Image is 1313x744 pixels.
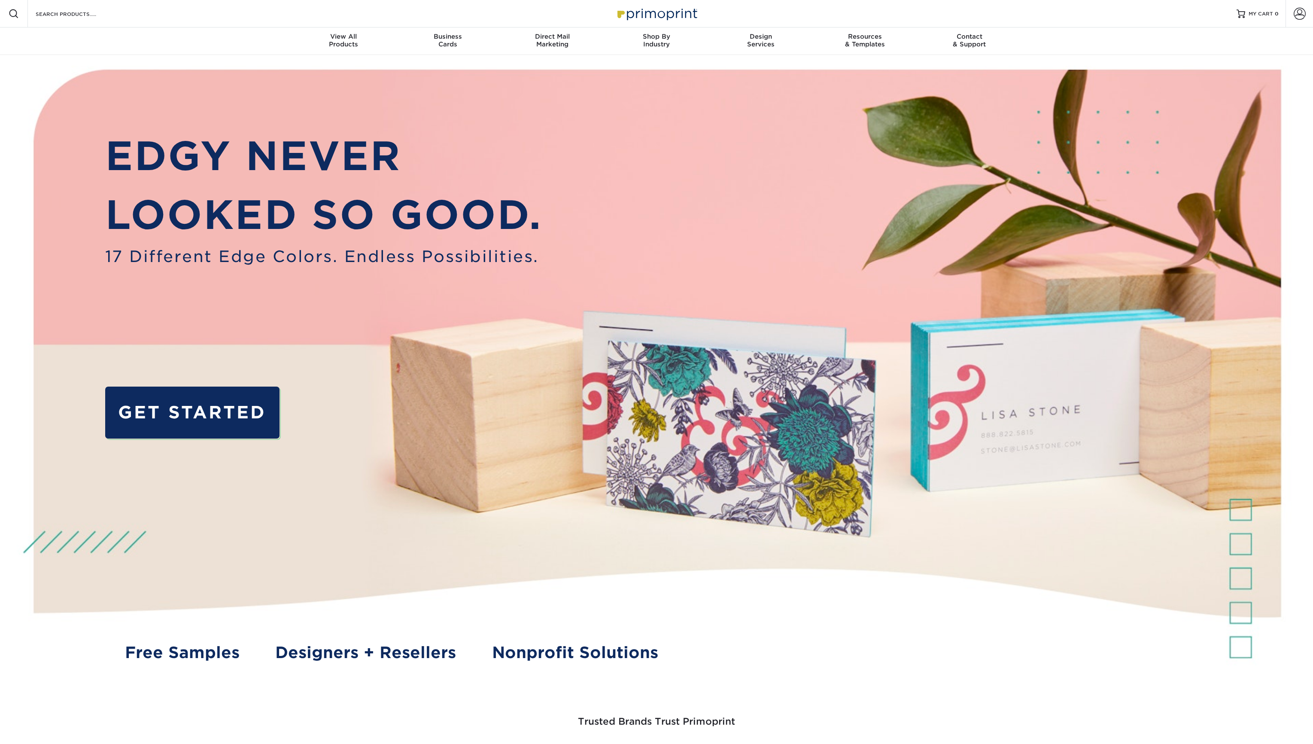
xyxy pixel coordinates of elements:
[605,33,709,40] span: Shop By
[813,33,917,48] div: & Templates
[405,695,908,738] h3: Trusted Brands Trust Primoprint
[500,27,605,55] a: Direct MailMarketing
[396,33,500,40] span: Business
[500,33,605,40] span: Direct Mail
[125,641,240,665] a: Free Samples
[292,33,396,40] span: View All
[500,33,605,48] div: Marketing
[105,186,543,245] p: LOOKED SO GOOD.
[292,27,396,55] a: View AllProducts
[396,27,500,55] a: BusinessCards
[708,33,813,48] div: Services
[708,27,813,55] a: DesignServices
[292,33,396,48] div: Products
[1275,11,1279,17] span: 0
[917,27,1021,55] a: Contact& Support
[605,33,709,48] div: Industry
[708,33,813,40] span: Design
[813,27,917,55] a: Resources& Templates
[917,33,1021,48] div: & Support
[105,245,543,268] span: 17 Different Edge Colors. Endless Possibilities.
[492,641,658,665] a: Nonprofit Solutions
[105,387,280,439] a: GET STARTED
[35,9,119,19] input: SEARCH PRODUCTS.....
[605,27,709,55] a: Shop ByIndustry
[917,33,1021,40] span: Contact
[396,33,500,48] div: Cards
[275,641,456,665] a: Designers + Resellers
[105,127,543,186] p: EDGY NEVER
[1249,10,1273,18] span: MY CART
[813,33,917,40] span: Resources
[614,4,699,23] img: Primoprint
